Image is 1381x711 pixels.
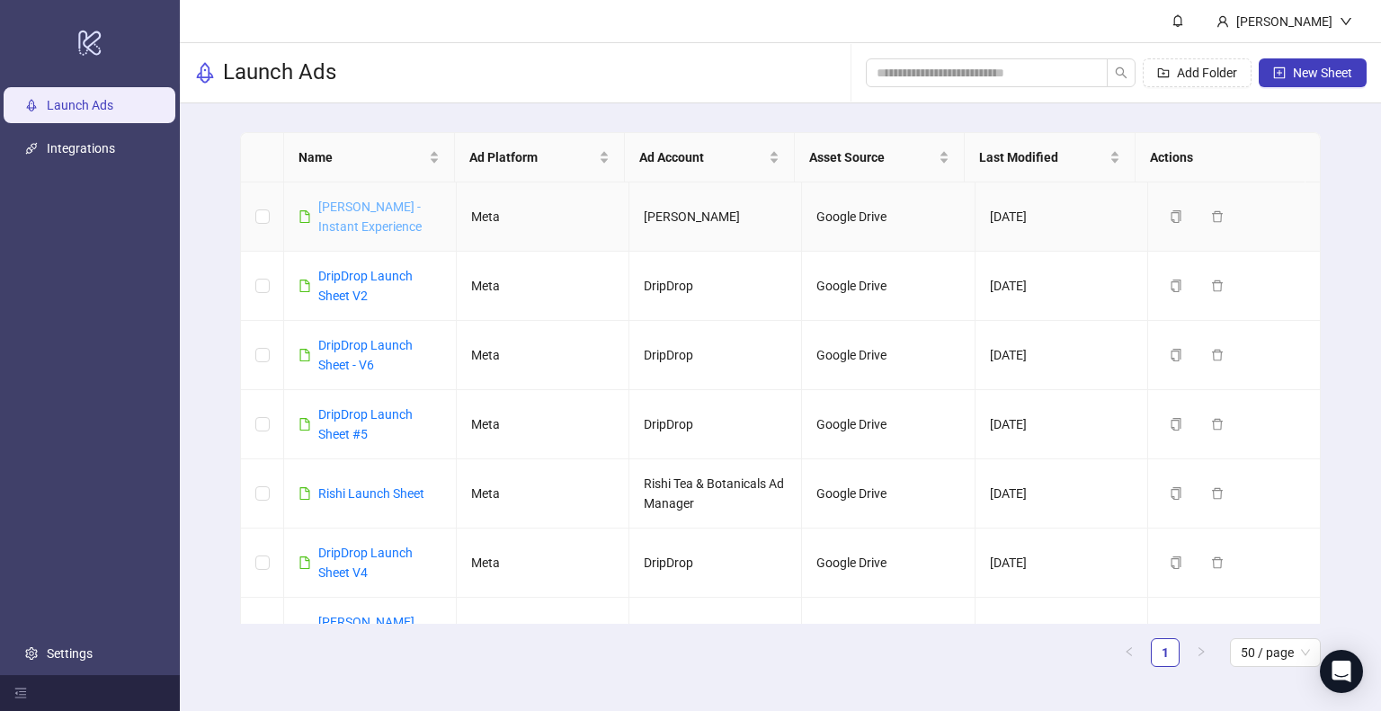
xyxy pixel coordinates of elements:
[802,252,975,321] td: Google Drive
[1170,418,1182,431] span: copy
[318,407,413,441] a: DripDrop Launch Sheet #5
[802,390,975,459] td: Google Drive
[318,615,414,649] a: [PERSON_NAME] Launch Sheet
[457,252,629,321] td: Meta
[1211,349,1224,361] span: delete
[976,390,1148,459] td: [DATE]
[298,280,311,292] span: file
[1211,210,1224,223] span: delete
[976,182,1148,252] td: [DATE]
[469,147,595,167] span: Ad Platform
[457,529,629,598] td: Meta
[629,529,802,598] td: DripDrop
[1170,487,1182,500] span: copy
[1170,280,1182,292] span: copy
[298,556,311,569] span: file
[284,133,454,182] th: Name
[1211,556,1224,569] span: delete
[976,321,1148,390] td: [DATE]
[457,390,629,459] td: Meta
[1187,638,1216,667] button: right
[1293,66,1352,80] span: New Sheet
[976,459,1148,529] td: [DATE]
[979,147,1105,167] span: Last Modified
[318,200,422,234] a: [PERSON_NAME] - Instant Experience
[298,210,311,223] span: file
[1211,280,1224,292] span: delete
[1187,638,1216,667] li: Next Page
[976,598,1148,667] td: [DATE]
[625,133,795,182] th: Ad Account
[1211,487,1224,500] span: delete
[298,147,424,167] span: Name
[1143,58,1252,87] button: Add Folder
[194,62,216,84] span: rocket
[629,598,802,667] td: [PERSON_NAME]
[14,687,27,699] span: menu-fold
[47,646,93,661] a: Settings
[1196,646,1207,657] span: right
[1229,12,1340,31] div: [PERSON_NAME]
[976,252,1148,321] td: [DATE]
[457,598,629,667] td: Meta
[1211,418,1224,431] span: delete
[1241,639,1310,666] span: 50 / page
[802,598,975,667] td: Google Drive
[1115,638,1144,667] li: Previous Page
[802,182,975,252] td: Google Drive
[298,349,311,361] span: file
[318,546,413,580] a: DripDrop Launch Sheet V4
[1152,639,1179,666] a: 1
[1170,349,1182,361] span: copy
[1230,638,1321,667] div: Page Size
[1136,133,1305,182] th: Actions
[1216,15,1229,28] span: user
[1151,638,1180,667] li: 1
[1115,67,1127,79] span: search
[629,252,802,321] td: DripDrop
[802,529,975,598] td: Google Drive
[298,487,311,500] span: file
[1340,15,1352,28] span: down
[457,321,629,390] td: Meta
[318,338,413,372] a: DripDrop Launch Sheet - V6
[1170,210,1182,223] span: copy
[809,147,935,167] span: Asset Source
[802,459,975,529] td: Google Drive
[223,58,336,87] h3: Launch Ads
[629,390,802,459] td: DripDrop
[639,147,765,167] span: Ad Account
[47,141,115,156] a: Integrations
[965,133,1135,182] th: Last Modified
[318,269,413,303] a: DripDrop Launch Sheet V2
[976,529,1148,598] td: [DATE]
[629,321,802,390] td: DripDrop
[47,98,113,112] a: Launch Ads
[457,182,629,252] td: Meta
[298,418,311,431] span: file
[457,459,629,529] td: Meta
[1320,650,1363,693] div: Open Intercom Messenger
[1124,646,1135,657] span: left
[1172,14,1184,27] span: bell
[1115,638,1144,667] button: left
[1259,58,1367,87] button: New Sheet
[1177,66,1237,80] span: Add Folder
[1157,67,1170,79] span: folder-add
[795,133,965,182] th: Asset Source
[318,486,424,501] a: Rishi Launch Sheet
[802,321,975,390] td: Google Drive
[629,182,802,252] td: [PERSON_NAME]
[629,459,802,529] td: Rishi Tea & Botanicals Ad Manager
[1170,556,1182,569] span: copy
[1273,67,1286,79] span: plus-square
[455,133,625,182] th: Ad Platform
